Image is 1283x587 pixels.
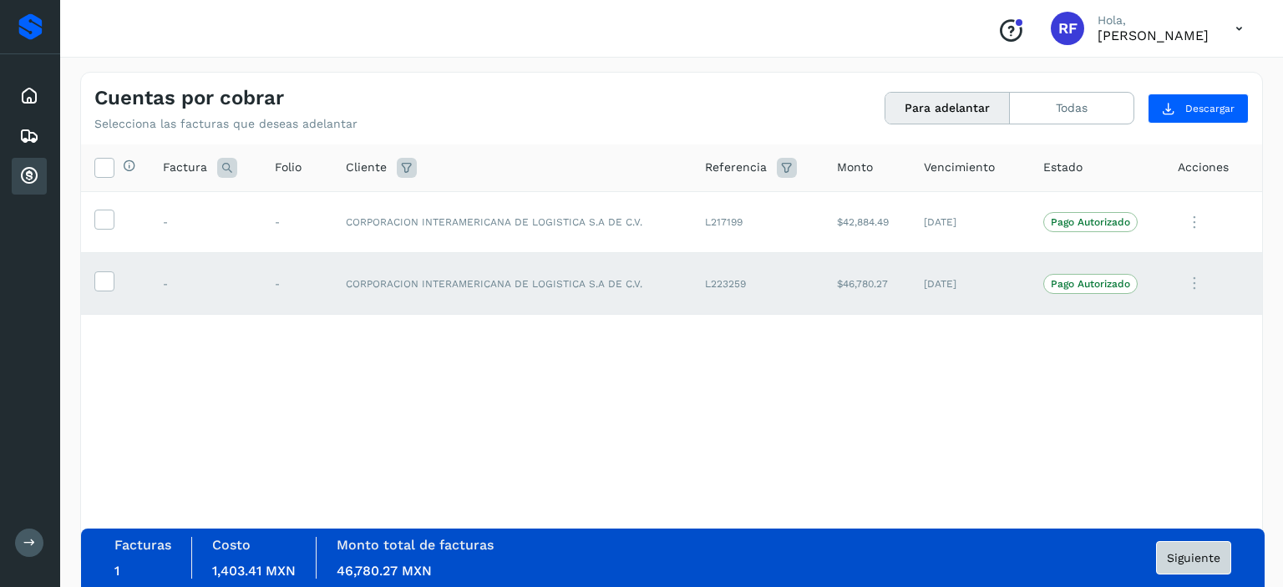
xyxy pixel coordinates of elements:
[885,93,1010,124] button: Para adelantar
[114,563,119,579] span: 1
[94,117,358,131] p: Selecciona las facturas que deseas adelantar
[1148,94,1249,124] button: Descargar
[275,159,302,176] span: Folio
[1185,101,1235,116] span: Descargar
[824,191,910,253] td: $42,884.49
[150,191,261,253] td: -
[163,159,207,176] span: Factura
[12,78,47,114] div: Inicio
[910,253,1030,315] td: [DATE]
[337,563,432,579] span: 46,780.27 MXN
[1043,159,1083,176] span: Estado
[261,191,332,253] td: -
[692,191,824,253] td: L217199
[212,563,296,579] span: 1,403.41 MXN
[910,191,1030,253] td: [DATE]
[94,86,284,110] h4: Cuentas por cobrar
[12,118,47,154] div: Embarques
[837,159,873,176] span: Monto
[12,158,47,195] div: Cuentas por cobrar
[1098,28,1209,43] p: Rosa Flores Garcia
[692,253,824,315] td: L223259
[824,253,910,315] td: $46,780.27
[705,159,767,176] span: Referencia
[1010,93,1133,124] button: Todas
[332,253,692,315] td: CORPORACION INTERAMERICANA DE LOGISTICA S.A DE C.V.
[1051,216,1130,228] p: Pago Autorizado
[1098,13,1209,28] p: Hola,
[1178,159,1229,176] span: Acciones
[1167,552,1220,564] span: Siguiente
[332,191,692,253] td: CORPORACION INTERAMERICANA DE LOGISTICA S.A DE C.V.
[212,537,251,553] label: Costo
[924,159,995,176] span: Vencimiento
[1051,278,1130,290] p: Pago Autorizado
[150,253,261,315] td: -
[346,159,387,176] span: Cliente
[261,253,332,315] td: -
[337,537,494,553] label: Monto total de facturas
[1156,541,1231,574] button: Siguiente
[114,537,171,553] label: Facturas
